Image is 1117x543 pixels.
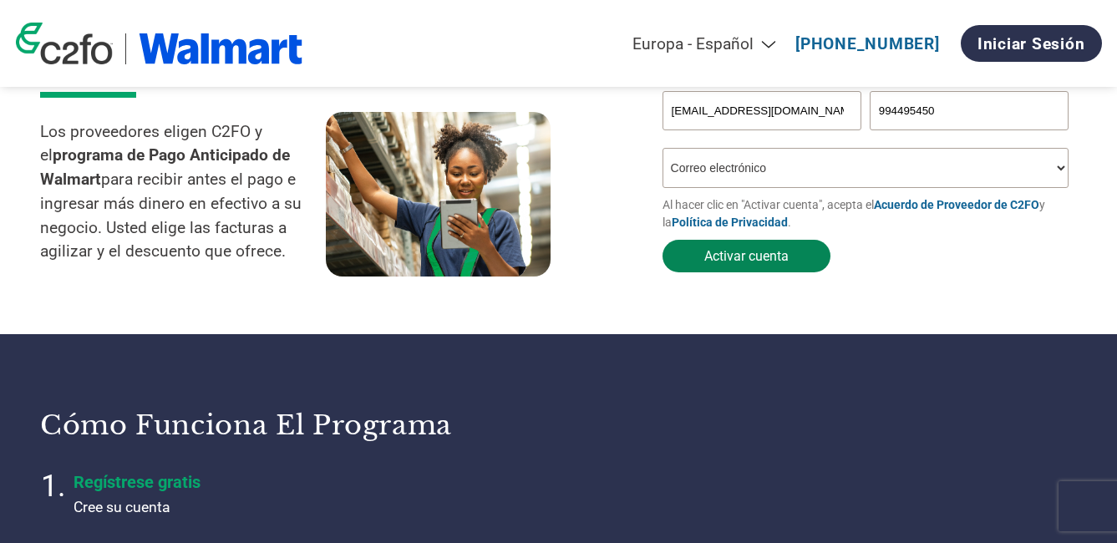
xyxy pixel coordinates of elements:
input: Invalid Email format [663,91,861,130]
a: Acuerdo de Proveedor de C2FO [874,198,1039,211]
p: Los proveedores eligen C2FO y el para recibir antes el pago e ingresar más dinero en efectivo a s... [40,120,326,265]
a: Política de Privacidad [672,216,788,229]
strong: programa de Pago Anticipado de Walmart [40,145,290,189]
button: Activar cuenta [663,240,830,272]
img: supply chain worker [326,112,551,277]
h3: Cómo funciona el programa [40,409,538,442]
a: [PHONE_NUMBER] [795,34,940,53]
p: Al hacer clic en "Activar cuenta", acepta el y la . [663,196,1077,231]
h4: Regístrese gratis [74,472,491,492]
img: c2fo logo [16,23,113,64]
input: Teléfono* [870,91,1069,130]
img: Walmart [139,33,303,64]
p: Cree su cuenta [74,496,491,518]
a: Iniciar sesión [961,25,1102,62]
div: Inavlid Email Address [663,132,861,141]
div: Inavlid Phone Number [870,132,1069,141]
